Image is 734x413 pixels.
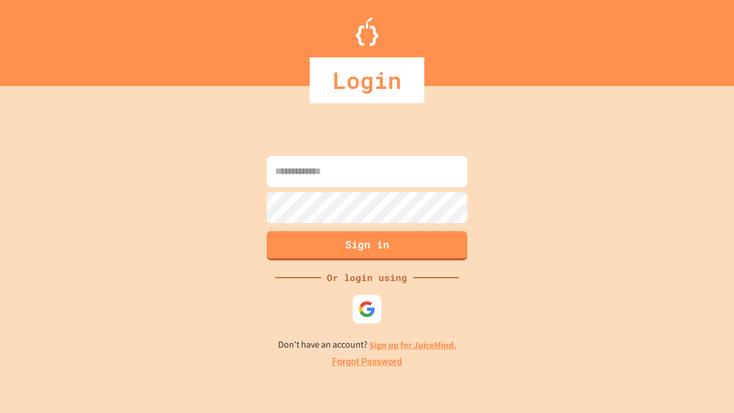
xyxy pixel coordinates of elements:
[321,271,413,285] div: Or login using
[278,338,456,352] p: Don't have an account?
[310,57,424,103] div: Login
[358,301,376,318] img: google-icon.svg
[332,355,402,369] a: Forgot Password
[369,339,456,351] a: Sign up for JuiceMind.
[267,231,467,260] button: Sign in
[356,17,378,46] img: Logo.svg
